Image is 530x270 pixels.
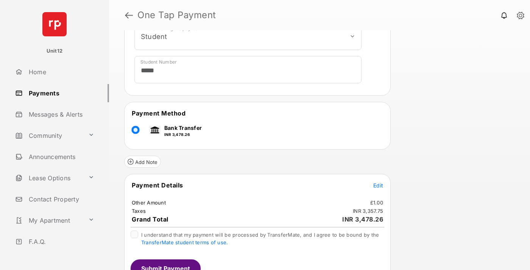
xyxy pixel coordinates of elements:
a: Payments [12,84,109,102]
span: INR 3,478.26 [342,215,383,223]
span: Payment Method [132,109,185,117]
td: Taxes [131,208,146,214]
td: £1.00 [370,199,383,206]
p: Bank Transfer [164,124,202,132]
img: svg+xml;base64,PHN2ZyB4bWxucz0iaHR0cDovL3d3dy53My5vcmcvMjAwMC9zdmciIHdpZHRoPSI2NCIgaGVpZ2h0PSI2NC... [42,12,67,36]
a: Community [12,126,85,145]
p: INR 3,478.26 [164,132,202,137]
p: Unit12 [47,47,63,55]
td: INR 3,357.75 [352,208,383,214]
strong: One Tap Payment [137,11,216,20]
button: Edit [373,181,383,189]
button: Add Note [124,156,161,168]
img: bank.png [149,126,161,134]
span: Grand Total [132,215,168,223]
span: Edit [373,182,383,189]
a: TransferMate student terms of use. [141,239,228,245]
span: I understand that my payment will be processed by TransferMate, and I agree to be bound by the [141,232,379,245]
span: Payment Details [132,181,183,189]
a: My Apartment [12,211,85,229]
td: Other Amount [131,199,166,206]
a: F.A.Q. [12,233,109,251]
a: Home [12,63,109,81]
a: Announcements [12,148,109,166]
a: Lease Options [12,169,85,187]
a: Contact Property [12,190,109,208]
a: Messages & Alerts [12,105,109,123]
